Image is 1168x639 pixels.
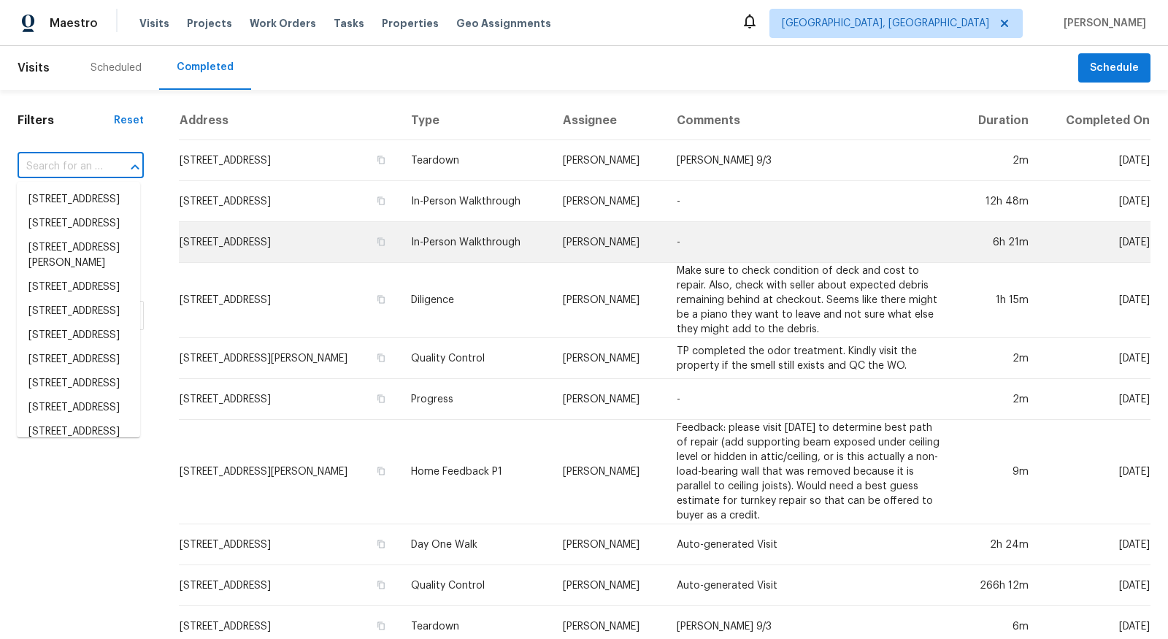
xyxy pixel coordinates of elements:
td: In-Person Walkthrough [399,181,551,222]
td: - [665,222,956,263]
button: Copy Address [374,293,388,306]
td: 6h 21m [956,222,1040,263]
td: [DATE] [1040,140,1150,181]
td: 9m [956,420,1040,524]
td: [DATE] [1040,524,1150,565]
td: In-Person Walkthrough [399,222,551,263]
th: Duration [956,102,1040,140]
span: Properties [382,16,439,31]
td: [PERSON_NAME] 9/3 [665,140,956,181]
button: Copy Address [374,194,388,207]
td: [STREET_ADDRESS][PERSON_NAME] [179,338,399,379]
span: [GEOGRAPHIC_DATA], [GEOGRAPHIC_DATA] [782,16,989,31]
td: [STREET_ADDRESS] [179,565,399,606]
td: [PERSON_NAME] [551,524,665,565]
span: [PERSON_NAME] [1058,16,1146,31]
td: 12h 48m [956,181,1040,222]
td: Make sure to check condition of deck and cost to repair. Also, check with seller about expected d... [665,263,956,338]
span: Visits [139,16,169,31]
td: Quality Control [399,338,551,379]
td: [STREET_ADDRESS][PERSON_NAME] [179,420,399,524]
td: [PERSON_NAME] [551,565,665,606]
td: [STREET_ADDRESS] [179,181,399,222]
td: 2m [956,140,1040,181]
td: Home Feedback P1 [399,420,551,524]
td: [PERSON_NAME] [551,181,665,222]
td: [STREET_ADDRESS] [179,263,399,338]
span: Tasks [334,18,364,28]
th: Address [179,102,399,140]
button: Copy Address [374,537,388,551]
td: [PERSON_NAME] [551,140,665,181]
td: [STREET_ADDRESS] [179,140,399,181]
th: Comments [665,102,956,140]
button: Copy Address [374,153,388,167]
td: [PERSON_NAME] [551,379,665,420]
td: [PERSON_NAME] [551,338,665,379]
span: Projects [187,16,232,31]
li: [STREET_ADDRESS] [17,188,140,212]
button: Copy Address [374,578,388,592]
h1: Filters [18,113,114,128]
td: - [665,379,956,420]
button: Copy Address [374,235,388,248]
td: [STREET_ADDRESS] [179,222,399,263]
td: [DATE] [1040,379,1150,420]
td: [DATE] [1040,222,1150,263]
span: Work Orders [250,16,316,31]
td: 266h 12m [956,565,1040,606]
li: [STREET_ADDRESS] [17,275,140,299]
button: Copy Address [374,392,388,405]
button: Copy Address [374,351,388,364]
td: 1h 15m [956,263,1040,338]
div: Completed [177,60,234,74]
li: [STREET_ADDRESS][PERSON_NAME] [17,420,140,459]
div: Scheduled [91,61,142,75]
li: [STREET_ADDRESS] [17,396,140,420]
td: Auto-generated Visit [665,524,956,565]
td: [DATE] [1040,181,1150,222]
td: [DATE] [1040,565,1150,606]
li: [STREET_ADDRESS][PERSON_NAME] [17,236,140,275]
span: Geo Assignments [456,16,551,31]
td: [STREET_ADDRESS] [179,524,399,565]
th: Type [399,102,551,140]
span: Schedule [1090,59,1139,77]
th: Assignee [551,102,665,140]
td: Day One Walk [399,524,551,565]
th: Completed On [1040,102,1150,140]
input: Search for an address... [18,156,103,178]
li: [STREET_ADDRESS] [17,348,140,372]
td: [DATE] [1040,420,1150,524]
td: [DATE] [1040,263,1150,338]
td: Progress [399,379,551,420]
td: 2m [956,338,1040,379]
td: Diligence [399,263,551,338]
button: Close [125,157,145,177]
span: Visits [18,52,50,84]
li: [STREET_ADDRESS] [17,324,140,348]
td: Feedback: please visit [DATE] to determine best path of repair (add supporting beam exposed under... [665,420,956,524]
span: Maestro [50,16,98,31]
li: [STREET_ADDRESS] [17,212,140,236]
td: 2h 24m [956,524,1040,565]
td: Teardown [399,140,551,181]
td: [STREET_ADDRESS] [179,379,399,420]
td: Quality Control [399,565,551,606]
td: - [665,181,956,222]
li: [STREET_ADDRESS] [17,372,140,396]
td: [PERSON_NAME] [551,222,665,263]
td: 2m [956,379,1040,420]
li: [STREET_ADDRESS] [17,299,140,324]
td: [PERSON_NAME] [551,263,665,338]
td: [DATE] [1040,338,1150,379]
div: Reset [114,113,144,128]
td: [PERSON_NAME] [551,420,665,524]
button: Copy Address [374,619,388,632]
td: TP completed the odor treatment. Kindly visit the property if the smell still exists and QC the WO. [665,338,956,379]
button: Copy Address [374,464,388,478]
button: Schedule [1078,53,1150,83]
td: Auto-generated Visit [665,565,956,606]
